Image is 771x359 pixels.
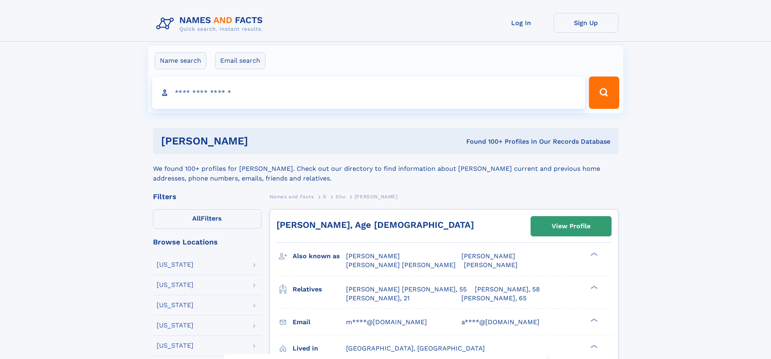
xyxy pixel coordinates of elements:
input: search input [152,76,586,109]
div: [US_STATE] [157,322,193,329]
div: ❯ [588,317,598,323]
span: [PERSON_NAME] [464,261,518,269]
div: ❯ [588,344,598,349]
label: Name search [155,52,206,69]
button: Search Button [589,76,619,109]
div: [US_STATE] [157,261,193,268]
h3: Also known as [293,249,346,263]
div: [US_STATE] [157,302,193,308]
h3: Email [293,315,346,329]
a: Log In [489,13,554,33]
div: Browse Locations [153,238,261,246]
a: S [323,191,327,202]
a: [PERSON_NAME], 58 [475,285,540,294]
div: Filters [153,193,261,200]
div: Found 100+ Profiles In Our Records Database [357,137,610,146]
div: ❯ [588,252,598,257]
a: [PERSON_NAME], Age [DEMOGRAPHIC_DATA] [276,220,474,230]
div: [US_STATE] [157,342,193,349]
div: ❯ [588,285,598,290]
a: [PERSON_NAME] [PERSON_NAME], 55 [346,285,467,294]
span: [PERSON_NAME] [PERSON_NAME] [346,261,456,269]
a: View Profile [531,217,611,236]
div: View Profile [552,217,590,236]
span: [PERSON_NAME] [355,194,398,200]
a: [PERSON_NAME], 65 [461,294,527,303]
div: [US_STATE] [157,282,193,288]
a: Shu [336,191,345,202]
span: [PERSON_NAME] [346,252,400,260]
h3: Relatives [293,283,346,296]
a: Sign Up [554,13,618,33]
h1: [PERSON_NAME] [161,136,357,146]
a: [PERSON_NAME], 21 [346,294,410,303]
a: Names and Facts [270,191,314,202]
span: All [192,215,201,222]
span: S [323,194,327,200]
div: We found 100+ profiles for [PERSON_NAME]. Check out our directory to find information about [PERS... [153,154,618,183]
span: [PERSON_NAME] [461,252,515,260]
img: Logo Names and Facts [153,13,270,35]
h3: Lived in [293,342,346,355]
span: Shu [336,194,345,200]
label: Filters [153,209,261,229]
label: Email search [215,52,265,69]
span: [GEOGRAPHIC_DATA], [GEOGRAPHIC_DATA] [346,344,485,352]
